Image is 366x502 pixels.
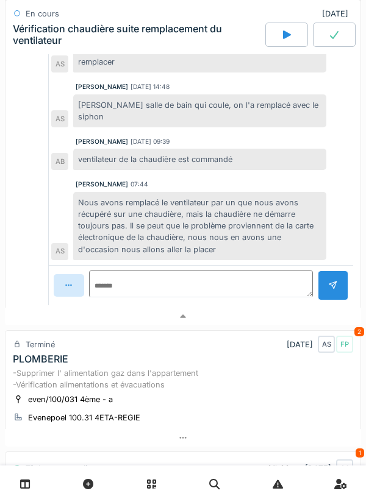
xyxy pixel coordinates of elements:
[336,336,353,353] div: FP
[354,327,364,336] div: 2
[131,180,148,189] div: 07:44
[51,110,68,127] div: AS
[13,367,353,391] div: -Supprimer l' alimentation gaz dans l'appartement -Vérification alimentations et évacuations
[13,23,263,46] div: Vérification chaudière suite remplacement du ventilateur
[287,336,353,353] div: [DATE]
[13,353,68,365] div: PLOMBERIE
[28,412,140,423] div: Evenepoel 100.31 4ETA-REGIE
[26,8,59,19] div: En cours
[73,192,326,260] div: Nous avons remplacé le ventilateur par un que nous avons récupéré sur une chaudière, mais la chau...
[51,153,68,170] div: AB
[51,243,68,260] div: AS
[28,394,113,405] div: even/100/031 4ème - a
[318,336,335,353] div: AS
[257,457,353,479] div: [DATE]
[73,40,326,72] div: Problème d'eau chaude : ventilateur de la chaudière est mort à remplacer
[26,339,55,350] div: Terminé
[336,459,353,476] div: AS
[73,94,326,127] div: [PERSON_NAME] salle de bain qui coule, on l'a remplacé avec le siphon
[51,55,68,72] div: AS
[73,149,326,170] div: ventilateur de la chaudière est commandé
[131,82,170,91] div: [DATE] 14:48
[131,137,170,146] div: [DATE] 09:39
[26,462,96,474] div: Tâches accomplies
[76,82,128,91] div: [PERSON_NAME]
[267,462,290,474] div: 01h00
[76,137,128,146] div: [PERSON_NAME]
[76,180,128,189] div: [PERSON_NAME]
[356,448,364,458] div: 1
[322,8,353,19] div: [DATE]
